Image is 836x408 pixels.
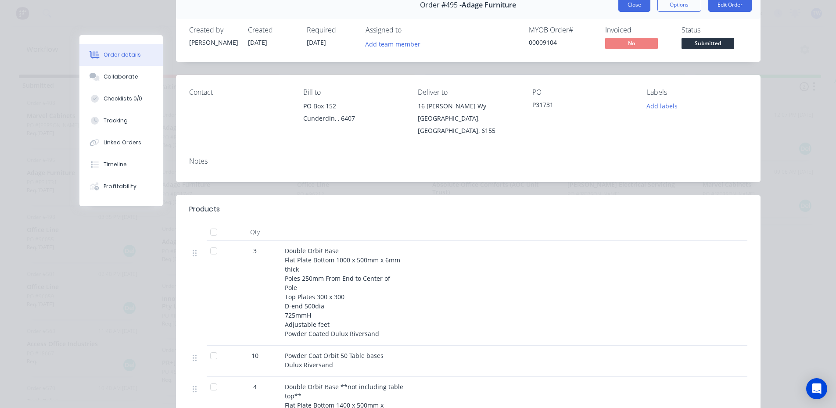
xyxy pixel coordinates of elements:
div: Bill to [303,88,404,97]
div: [PERSON_NAME] [189,38,237,47]
span: Double Orbit Base Flat Plate Bottom 1000 x 500mm x 6mm thick Poles 250mm From End to Center of Po... [285,247,400,338]
span: 10 [251,351,258,360]
span: 4 [253,382,257,391]
div: Linked Orders [104,139,141,147]
button: Checklists 0/0 [79,88,163,110]
div: 16 [PERSON_NAME] Wy[GEOGRAPHIC_DATA], [GEOGRAPHIC_DATA], 6155 [418,100,518,137]
button: Timeline [79,154,163,175]
span: Powder Coat Orbit 50 Table bases Dulux Riversand [285,351,384,369]
div: Labels [647,88,747,97]
div: P31731 [532,100,633,112]
span: No [605,38,658,49]
div: MYOB Order # [529,26,595,34]
div: 16 [PERSON_NAME] Wy [418,100,518,112]
div: 00009104 [529,38,595,47]
div: Order details [104,51,141,59]
div: Cunderdin, , 6407 [303,112,404,125]
button: Tracking [79,110,163,132]
span: Adage Furniture [462,1,516,9]
div: Timeline [104,161,127,168]
button: Profitability [79,175,163,197]
div: Tracking [104,117,128,125]
div: Created by [189,26,237,34]
button: Submitted [682,38,734,51]
span: Order #495 - [420,1,462,9]
div: Required [307,26,355,34]
button: Collaborate [79,66,163,88]
div: Created [248,26,296,34]
div: Qty [229,223,281,241]
div: [GEOGRAPHIC_DATA], [GEOGRAPHIC_DATA], 6155 [418,112,518,137]
div: Invoiced [605,26,671,34]
div: PO Box 152Cunderdin, , 6407 [303,100,404,128]
div: Status [682,26,747,34]
button: Linked Orders [79,132,163,154]
div: Open Intercom Messenger [806,378,827,399]
div: Checklists 0/0 [104,95,142,103]
div: Contact [189,88,290,97]
span: 3 [253,246,257,255]
div: Collaborate [104,73,138,81]
div: PO Box 152 [303,100,404,112]
button: Add labels [642,100,682,112]
span: [DATE] [307,38,326,47]
div: Deliver to [418,88,518,97]
div: Products [189,204,220,215]
div: Profitability [104,183,136,190]
button: Add team member [366,38,425,50]
button: Add team member [360,38,425,50]
div: Assigned to [366,26,453,34]
span: Submitted [682,38,734,49]
div: Notes [189,157,747,165]
span: [DATE] [248,38,267,47]
div: PO [532,88,633,97]
button: Order details [79,44,163,66]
